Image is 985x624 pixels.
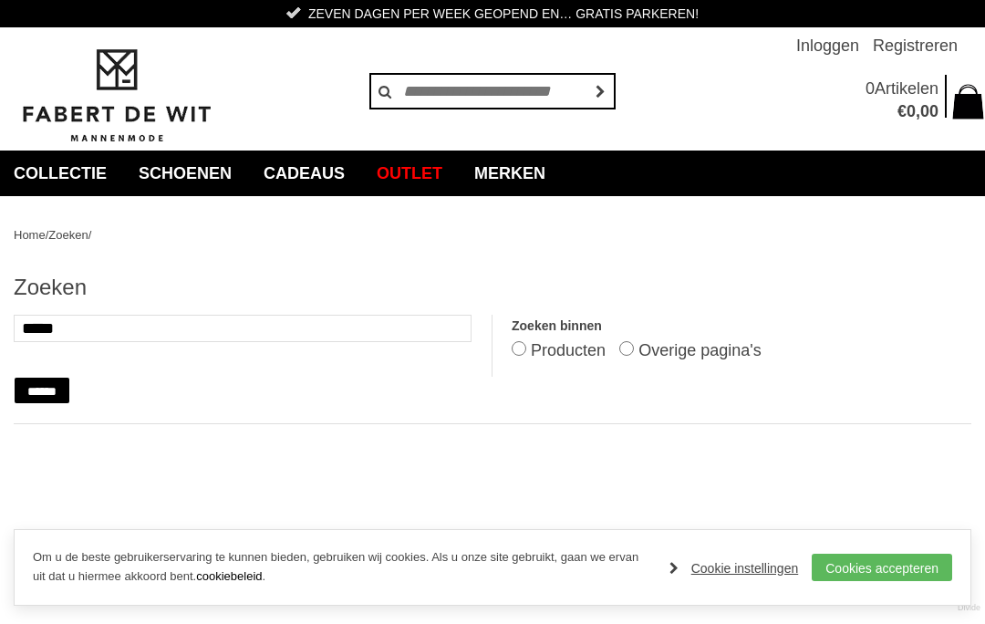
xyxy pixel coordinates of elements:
span: Artikelen [875,79,938,98]
img: Fabert de Wit [14,47,219,145]
a: Zoeken [48,228,88,242]
span: / [46,228,49,242]
a: Inloggen [796,27,859,64]
span: / [88,228,92,242]
a: Registreren [873,27,958,64]
a: Merken [461,151,559,196]
a: Cadeaus [250,151,358,196]
h1: Zoeken [14,274,971,301]
label: Zoeken binnen [512,315,970,338]
span: , [916,102,920,120]
a: Cookie instellingen [669,555,799,582]
span: € [897,102,907,120]
label: Producten [531,341,606,359]
a: cookiebeleid [196,569,262,583]
label: Overige pagina's [638,341,762,359]
a: Home [14,228,46,242]
span: 00 [920,102,938,120]
a: Outlet [363,151,456,196]
a: Cookies accepteren [812,554,952,581]
p: Om u de beste gebruikerservaring te kunnen bieden, gebruiken wij cookies. Als u onze site gebruik... [33,548,651,587]
a: Schoenen [125,151,245,196]
span: 0 [866,79,875,98]
span: 0 [907,102,916,120]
